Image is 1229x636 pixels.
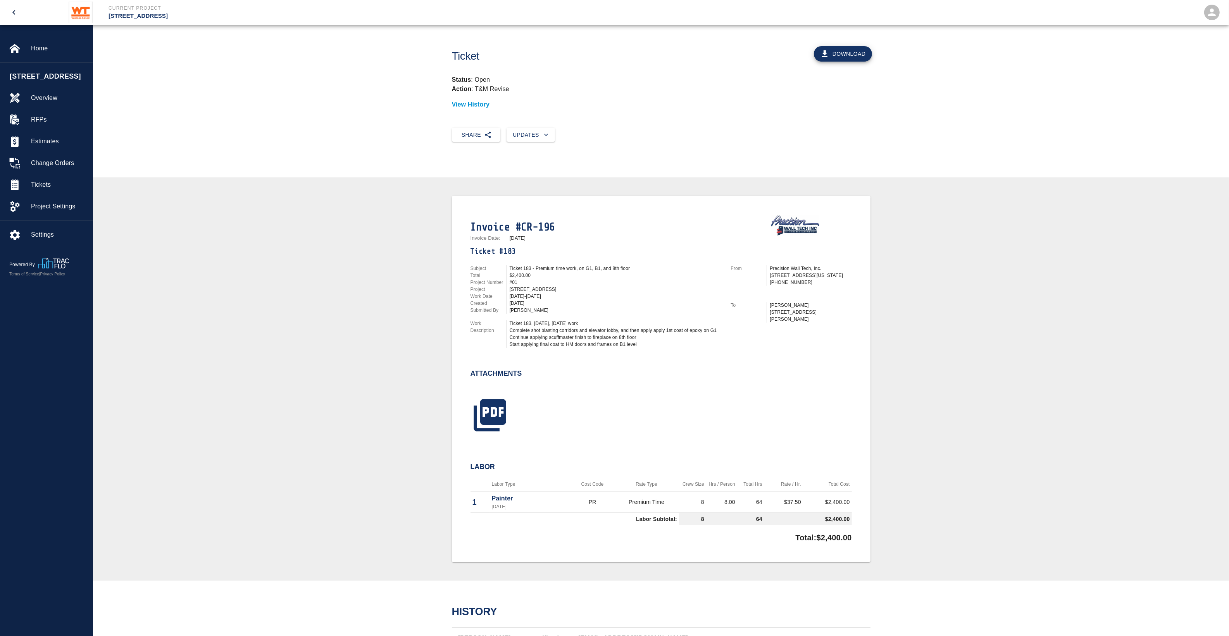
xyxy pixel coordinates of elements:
[764,492,803,513] td: $37.50
[471,293,506,300] p: Work Date
[109,12,657,21] p: [STREET_ADDRESS]
[510,300,722,307] div: [DATE]
[510,265,722,272] div: Ticket 183 - Premium time work, on G1, B1, and 8th floor
[510,279,722,286] div: #01
[770,302,852,309] p: [PERSON_NAME]
[31,202,86,211] span: Project Settings
[803,477,852,492] th: Total Cost
[10,71,89,82] span: [STREET_ADDRESS]
[40,272,65,276] a: Privacy Policy
[471,221,722,234] h1: Invoice #CR-196
[706,492,737,513] td: 8.00
[471,235,507,241] p: Invoice Date:
[471,279,506,286] p: Project Number
[31,158,86,168] span: Change Orders
[452,605,870,618] h2: History
[764,477,803,492] th: Rate / Hr.
[31,93,86,103] span: Overview
[770,272,852,279] p: [STREET_ADDRESS][US_STATE]
[452,50,693,63] h1: Ticket
[109,5,657,12] p: Current Project
[31,44,86,53] span: Home
[510,272,722,279] div: $2,400.00
[471,370,522,378] h2: Attachments
[706,513,764,526] td: 64
[814,46,872,62] button: Download
[490,477,571,492] th: Labor Type
[9,261,38,268] p: Powered By
[9,272,39,276] a: Terms of Service
[803,492,852,513] td: $2,400.00
[510,320,722,348] div: Ticket 183, [DATE], [DATE] work Complete shot blasting corridors and elevator lobby, and then app...
[471,247,722,256] h1: Ticket #183
[39,272,40,276] span: |
[679,492,706,513] td: 8
[737,477,764,492] th: Total Hrs
[452,86,472,92] strong: Action
[510,286,722,293] div: [STREET_ADDRESS]
[492,494,569,503] p: Painter
[795,528,852,543] p: Total: $2,400.00
[614,477,679,492] th: Rate Type
[510,307,722,314] div: [PERSON_NAME]
[471,272,506,279] p: Total
[471,307,506,314] p: Submitted By
[31,230,86,239] span: Settings
[614,492,679,513] td: Premium Time
[471,300,506,307] p: Created
[770,309,852,323] p: [STREET_ADDRESS][PERSON_NAME]
[471,320,506,334] p: Work Description
[770,279,852,286] p: [PHONE_NUMBER]
[1190,599,1229,636] iframe: Chat Widget
[69,2,93,23] img: Whiting-Turner
[452,128,500,142] button: Share
[452,75,870,84] p: : Open
[31,115,86,124] span: RFPs
[571,477,614,492] th: Cost Code
[452,76,471,83] strong: Status
[471,513,679,526] td: Labor Subtotal:
[452,86,509,92] p: : T&M Revise
[510,293,722,300] div: [DATE]-[DATE]
[731,265,767,272] p: From
[5,3,23,22] button: open drawer
[679,477,706,492] th: Crew Size
[31,137,86,146] span: Estimates
[510,235,526,241] p: [DATE]
[731,302,767,309] p: To
[492,503,569,510] p: [DATE]
[770,265,852,272] p: Precision Wall Tech, Inc.
[679,513,706,526] td: 8
[706,477,737,492] th: Hrs / Person
[452,100,870,109] p: View History
[471,265,506,272] p: Subject
[737,492,764,513] td: 64
[471,286,506,293] p: Project
[38,258,69,268] img: TracFlo
[31,180,86,189] span: Tickets
[507,128,555,142] button: Updates
[472,496,488,508] p: 1
[764,513,852,526] td: $2,400.00
[471,463,852,471] h2: Labor
[770,215,821,236] img: Precision Wall Tech, Inc.
[571,492,614,513] td: PR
